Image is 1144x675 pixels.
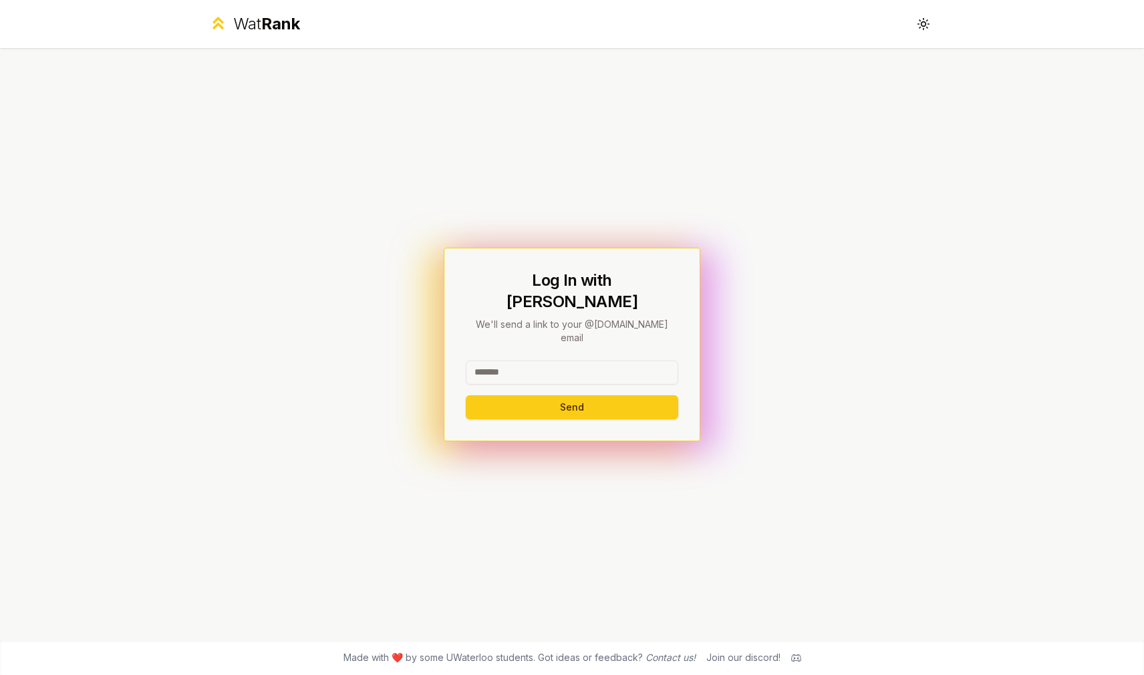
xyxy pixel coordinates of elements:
div: Join our discord! [706,651,780,664]
span: Made with ❤️ by some UWaterloo students. Got ideas or feedback? [343,651,696,664]
a: WatRank [208,13,300,35]
button: Send [466,395,678,419]
div: Wat [233,13,300,35]
a: Contact us! [646,652,696,663]
span: Rank [261,14,300,33]
h1: Log In with [PERSON_NAME] [466,270,678,312]
p: We'll send a link to your @[DOMAIN_NAME] email [466,318,678,345]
